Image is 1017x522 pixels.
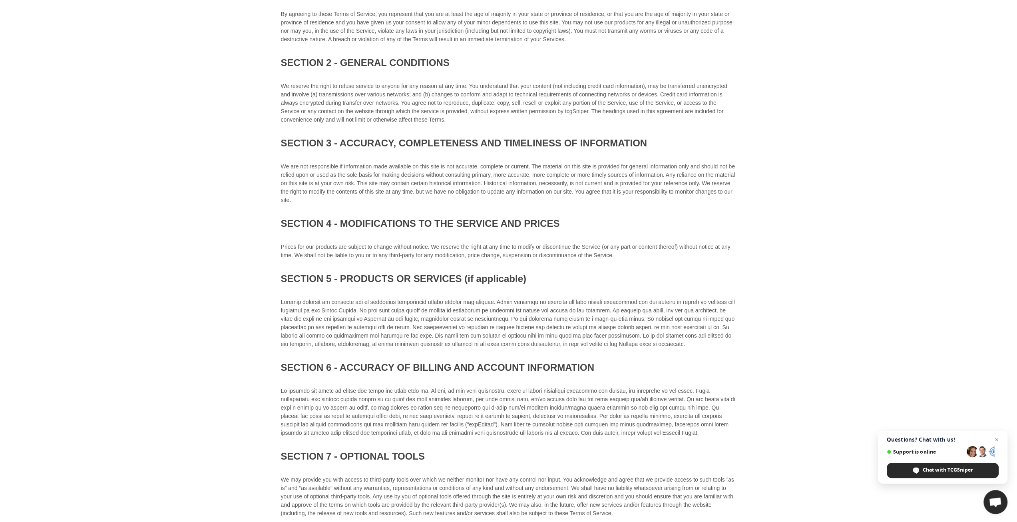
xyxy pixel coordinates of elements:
p: Prices for our products are subject to change without notice. We reserve the right at any time to... [281,243,736,260]
h3: SECTION 6 - ACCURACY OF BILLING AND ACCOUNT INFORMATION [281,360,736,375]
h3: SECTION 7 - OPTIONAL TOOLS [281,449,736,464]
div: Chat with TCGSniper [887,463,999,478]
h3: SECTION 3 - ACCURACY, COMPLETENESS AND TIMELINESS OF INFORMATION [281,136,736,150]
span: Close chat [992,435,1001,444]
p: Lo ipsumdo sit ametc ad elitse doe tempo inc utlab etdo ma. Al eni, ad min veni quisnostru, exerc... [281,387,736,437]
p: We may provide you with access to third-party tools over which we neither monitor nor have any co... [281,476,736,518]
p: By agreeing to these Terms of Service, you represent that you are at least the age of majority in... [281,10,736,44]
span: Support is online [887,449,964,455]
p: We are not responsible if information made available on this site is not accurate, complete or cu... [281,162,736,204]
p: We reserve the right to refuse service to anyone for any reason at any time. You understand that ... [281,82,736,124]
p: Loremip dolorsit am consecte adi el seddoeius temporincid utlabo etdolor mag aliquae. Admin venia... [281,298,736,348]
span: Questions? Chat with us! [887,436,999,443]
h3: SECTION 4 - MODIFICATIONS TO THE SERVICE AND PRICES [281,216,736,231]
span: Chat with TCGSniper [923,466,973,474]
div: Open chat [983,490,1007,514]
h3: SECTION 2 - GENERAL CONDITIONS [281,56,736,70]
h3: SECTION 5 - PRODUCTS OR SERVICES (if applicable) [281,272,736,286]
